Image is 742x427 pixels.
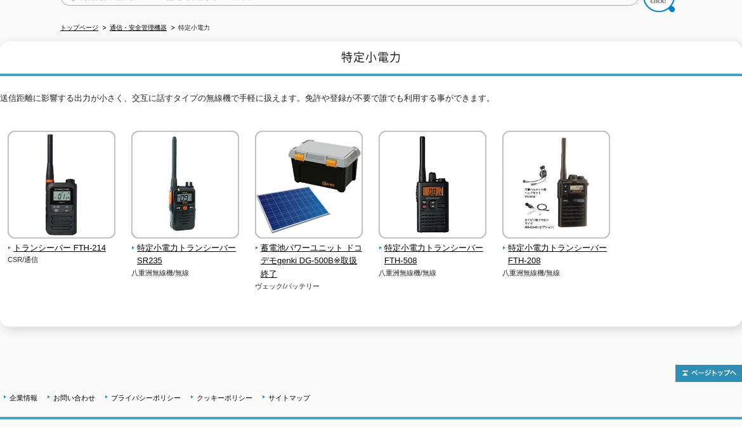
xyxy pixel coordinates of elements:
[169,22,210,35] li: 特定小電力
[53,394,95,402] a: お問い合わせ
[255,242,363,281] span: 蓄電池パワーユニット ドコデモgenki DG-500B※取扱終了
[379,230,487,268] a: 特定小電力トランシーバー FTH-508
[268,394,310,402] a: サイトマップ
[60,24,98,31] a: トップページ
[502,230,611,268] a: 特定小電力トランシーバー FTH-208
[8,254,116,265] p: CSR/通信
[502,242,611,268] span: 特定小電力トランシーバー FTH-208
[255,281,363,292] p: ヴェック/バッテリー
[255,230,363,281] a: 蓄電池パワーユニット ドコデモgenki DG-500B※取扱終了
[197,394,252,402] a: クッキーポリシー
[8,131,115,242] img: トランシーバー FTH-214
[502,131,610,242] img: 特定小電力トランシーバー FTH-208
[110,24,167,31] a: 通信・安全管理機器
[10,394,37,402] a: 企業情報
[8,230,116,255] a: トランシーバー FTH-214
[131,242,240,268] span: 特定小電力トランシーバー SR235
[379,131,486,242] img: 特定小電力トランシーバー FTH-508
[379,242,487,268] span: 特定小電力トランシーバー FTH-508
[675,365,742,382] img: トップページへ
[379,268,487,279] p: 八重洲無線機/無線
[131,230,240,268] a: 特定小電力トランシーバー SR235
[255,131,363,242] img: 蓄電池パワーユニット ドコデモgenki DG-500B※取扱終了
[131,131,239,242] img: 特定小電力トランシーバー SR235
[502,268,611,279] p: 八重洲無線機/無線
[8,242,116,255] span: トランシーバー FTH-214
[111,394,181,402] a: プライバシーポリシー
[131,268,240,279] p: 八重洲無線機/無線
